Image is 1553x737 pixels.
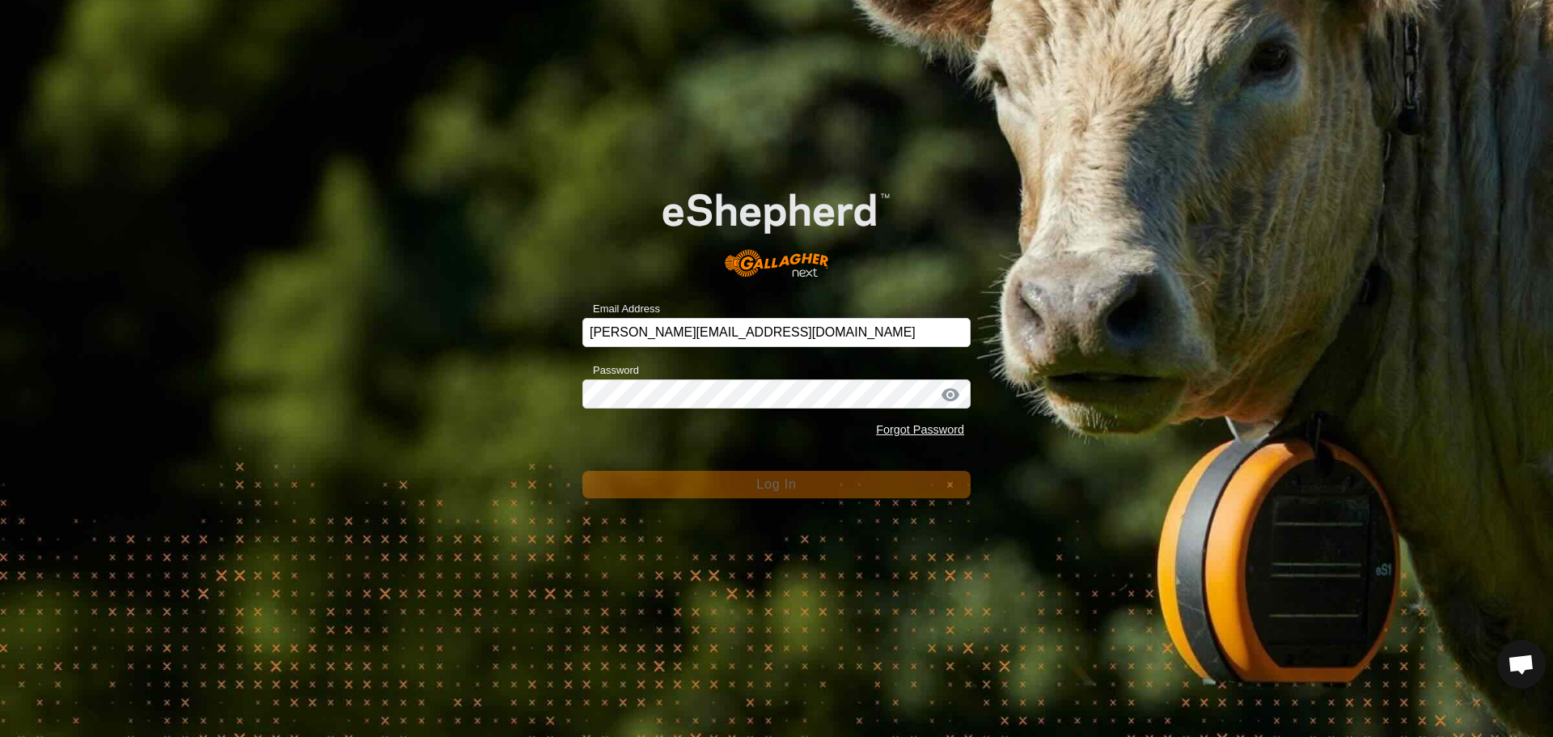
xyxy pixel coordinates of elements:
label: Email Address [582,301,660,317]
span: Log In [756,477,796,491]
img: E-shepherd Logo [621,161,932,294]
a: Forgot Password [876,423,964,436]
button: Log In [582,471,971,498]
label: Password [582,362,639,379]
a: Open chat [1497,640,1546,688]
input: Email Address [582,318,971,347]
